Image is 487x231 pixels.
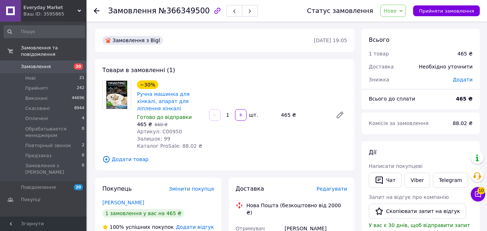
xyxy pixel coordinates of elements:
span: Скасовані [25,105,50,112]
span: 2 [82,142,84,149]
span: Додати відгук [176,224,214,230]
span: Всього [369,36,389,43]
div: шт. [247,111,259,119]
span: Додати [453,77,473,83]
span: 0 [82,152,84,159]
span: Покупець [102,185,132,192]
span: Каталог ProSale: 88.02 ₴ [137,143,202,149]
div: Статус замовлення [307,7,373,14]
span: Прийняті [25,85,48,92]
span: Нові [25,75,36,81]
span: Покупці [21,196,40,203]
span: Замовлення та повідомлення [21,45,87,58]
div: Повернутися назад [94,7,99,14]
span: Everyday Market [23,4,78,11]
span: Запит на відгук про компанію [369,194,449,200]
span: 44696 [72,95,84,102]
a: Ручна машинка для хінкалі, апарат для ліплення хінкалі [137,91,190,111]
span: Дії [369,149,376,156]
div: 465 ₴ [457,50,473,57]
span: 4 [82,115,84,122]
a: [PERSON_NAME] [102,200,144,205]
span: Виконані [25,95,48,102]
span: Змінити покупця [169,186,214,192]
div: Нова Пошта (безкоштовно від 2000 ₴) [245,202,349,216]
span: Замовлення з [PERSON_NAME] [25,163,82,176]
span: №366349500 [159,6,210,15]
span: Залишок: 99 [137,136,170,142]
span: Комісія за замовлення [369,120,429,126]
span: Замовлення [108,6,156,15]
span: 8944 [74,105,84,112]
span: 660 ₴ [155,122,168,127]
span: 100% [110,224,124,230]
span: 88.02 ₴ [453,120,473,126]
span: 10 [477,187,485,194]
span: Предзаказ [25,152,52,159]
span: Всього до сплати [369,96,415,102]
span: Доставка [236,185,264,192]
span: Знижка [369,77,389,83]
span: 0 [82,163,84,176]
div: 465 ₴ [278,110,330,120]
div: успішних покупок [102,223,174,231]
span: Повторный звонок [25,142,71,149]
span: Доставка [369,64,394,70]
span: 1 товар [369,51,389,57]
span: Оплачені [25,115,48,122]
a: Telegram [433,173,468,188]
div: Замовлення з Bigl [102,36,163,45]
span: 465 ₴ [137,121,152,127]
span: Обрабатывается менеджером [25,126,82,139]
span: Додати товар [102,155,347,163]
span: Замовлення [21,63,51,70]
span: 20 [74,184,83,190]
button: Чат [369,173,402,188]
button: Чат з покупцем10 [471,187,485,201]
span: Повідомлення [21,184,56,191]
span: Написати покупцеві [369,163,422,169]
span: Артикул: C00950 [137,129,182,134]
span: Нове [384,8,397,14]
img: Ручна машинка для хінкалі, апарат для ліплення хінкалі [106,81,128,109]
div: Ваш ID: 3595865 [23,11,87,17]
span: 20 [74,63,83,70]
span: Редагувати [316,186,347,192]
span: 0 [82,126,84,139]
div: Необхідно уточнити [415,59,477,75]
span: Товари в замовленні (1) [102,67,175,74]
a: Редагувати [333,108,347,122]
span: Прийняти замовлення [419,8,474,14]
b: 465 ₴ [456,96,473,102]
span: 21 [79,75,84,81]
time: [DATE] 19:05 [314,37,347,43]
button: Скопіювати запит на відгук [369,204,466,219]
span: Готово до відправки [137,114,192,120]
a: Viber [404,173,430,188]
div: −30% [137,80,158,89]
div: 1 замовлення у вас на 465 ₴ [102,209,184,218]
input: Пошук [4,25,85,38]
button: Прийняти замовлення [413,5,480,16]
span: 242 [77,85,84,92]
